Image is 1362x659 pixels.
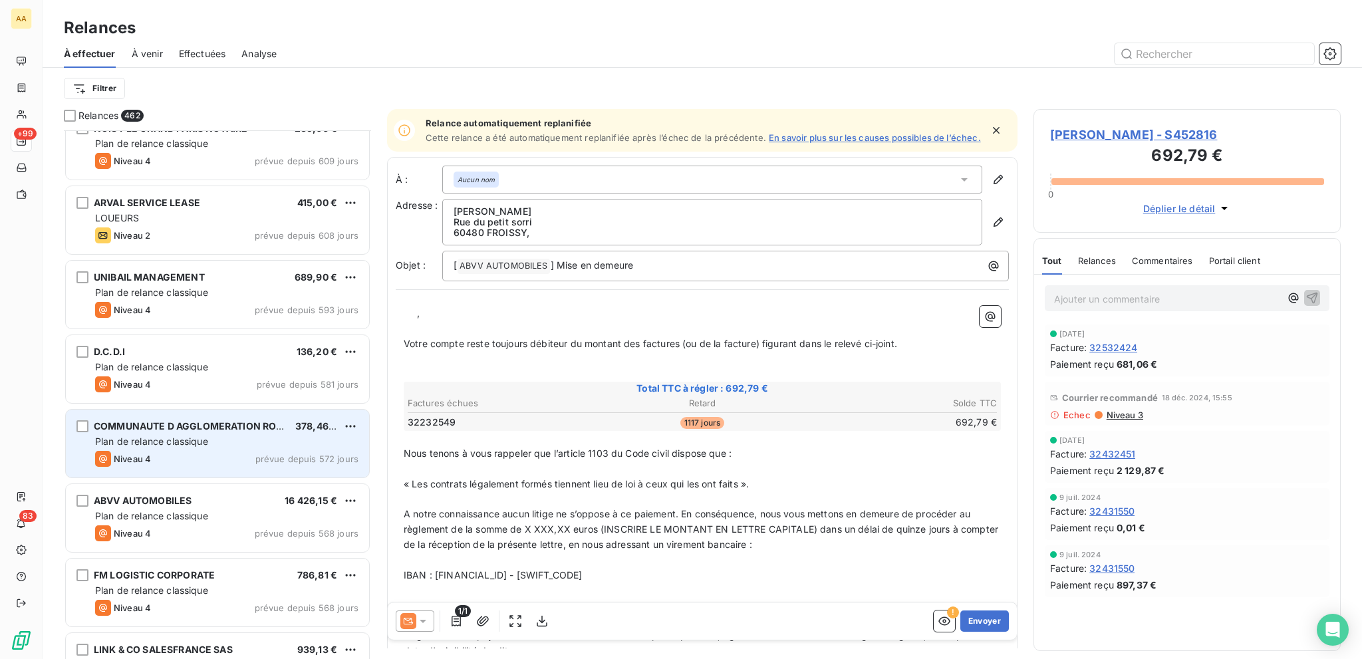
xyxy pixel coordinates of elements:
[295,420,337,432] span: 378,46 €
[114,305,151,315] span: Niveau 4
[404,448,732,459] span: Nous tenons à vous rappeler que l’article 1103 du Code civil dispose que :
[94,346,125,357] span: D.C.D.I
[1139,201,1236,216] button: Déplier le détail
[404,569,582,581] span: IBAN : [FINANCIAL_ID] - [SWIFT_CODE]
[1078,255,1116,266] span: Relances
[454,206,971,217] p: [PERSON_NAME]
[95,436,208,447] span: Plan de relance classique
[11,630,32,651] img: Logo LeanPay
[1117,357,1157,371] span: 681,06 €
[114,454,151,464] span: Niveau 4
[454,217,971,227] p: Rue du petit sorri
[95,212,139,223] span: LOUEURS
[94,271,205,283] span: UNIBAIL MANAGEMENT
[95,585,208,596] span: Plan de relance classique
[1050,561,1087,575] span: Facture :
[95,510,208,521] span: Plan de relance classique
[1050,504,1087,518] span: Facture :
[285,495,337,506] span: 16 426,15 €
[426,118,981,128] span: Relance automatiquement replanifiée
[114,528,151,539] span: Niveau 4
[680,417,725,429] span: 1117 jours
[297,644,337,655] span: 939,13 €
[94,569,215,581] span: FM LOGISTIC CORPORATE
[1059,436,1085,444] span: [DATE]
[95,361,208,372] span: Plan de relance classique
[1117,463,1165,477] span: 2 129,87 €
[551,259,634,271] span: ] Mise en demeure
[1209,255,1260,266] span: Portail client
[454,227,971,238] p: 60480 FROISSY ,
[1050,126,1324,144] span: [PERSON_NAME] - S452816
[801,415,998,430] td: 692,79 €
[1050,463,1114,477] span: Paiement reçu
[404,338,897,349] span: Votre compte reste toujours débiteur du montant des factures (ou de la facture) figurant dans le ...
[1317,614,1349,646] div: Open Intercom Messenger
[114,156,151,166] span: Niveau 4
[114,602,151,613] span: Niveau 4
[295,271,337,283] span: 689,90 €
[404,600,1002,657] span: De plus, nous vous rappelons que, conformément à l’article 6 de nos CGV et à l’article L441-6 du ...
[1050,521,1114,535] span: Paiement reçu
[1050,447,1087,461] span: Facture :
[1143,201,1216,215] span: Déplier le détail
[1059,551,1101,559] span: 9 juil. 2024
[78,109,118,122] span: Relances
[14,128,37,140] span: +99
[396,199,438,211] span: Adresse :
[1059,330,1085,338] span: [DATE]
[255,305,358,315] span: prévue depuis 593 jours
[605,396,801,410] th: Retard
[455,605,471,617] span: 1/1
[404,508,1001,550] span: A notre connaissance aucun litige ne s’oppose à ce paiement. En conséquence, nous vous mettons en...
[11,8,32,29] div: AA
[1089,561,1135,575] span: 32431550
[114,379,151,390] span: Niveau 4
[255,528,358,539] span: prévue depuis 568 jours
[297,197,337,208] span: 415,00 €
[1059,493,1101,501] span: 9 juil. 2024
[960,610,1009,632] button: Envoyer
[64,78,125,99] button: Filtrer
[94,495,192,506] span: ABVV AUTOMOBILES
[426,132,766,143] span: Cette relance a été automatiquement replanifiée après l’échec de la précédente.
[114,230,150,241] span: Niveau 2
[19,510,37,522] span: 83
[94,420,285,432] span: COMMUNAUTE D AGGLOMERATION ROIS
[1063,410,1091,420] span: Echec
[297,569,337,581] span: 786,81 €
[1162,394,1232,402] span: 18 déc. 2024, 15:55
[454,259,457,271] span: [
[297,346,337,357] span: 136,20 €
[1117,521,1145,535] span: 0,01 €
[406,382,999,395] span: Total TTC à régler : 692,79 €
[255,454,358,464] span: prévue depuis 572 jours
[458,175,495,184] em: Aucun nom
[257,379,358,390] span: prévue depuis 581 jours
[1062,392,1158,403] span: Courrier recommandé
[396,259,426,271] span: Objet :
[1050,578,1114,592] span: Paiement reçu
[1050,144,1324,170] h3: 692,79 €
[255,230,358,241] span: prévue depuis 608 jours
[121,110,143,122] span: 462
[1115,43,1314,65] input: Rechercher
[458,259,549,274] span: ABVV AUTOMOBILES
[64,47,116,61] span: À effectuer
[417,307,420,319] span: ,
[1117,578,1157,592] span: 897,37 €
[1089,504,1135,518] span: 32431550
[95,138,208,149] span: Plan de relance classique
[255,156,358,166] span: prévue depuis 609 jours
[1105,410,1143,420] span: Niveau 3
[255,602,358,613] span: prévue depuis 568 jours
[396,173,442,186] label: À :
[1089,340,1137,354] span: 32532424
[1132,255,1193,266] span: Commentaires
[1050,340,1087,354] span: Facture :
[94,644,233,655] span: LINK & CO SALESFRANCE SAS
[1048,189,1053,199] span: 0
[241,47,277,61] span: Analyse
[408,416,456,429] span: 32232549
[64,130,371,659] div: grid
